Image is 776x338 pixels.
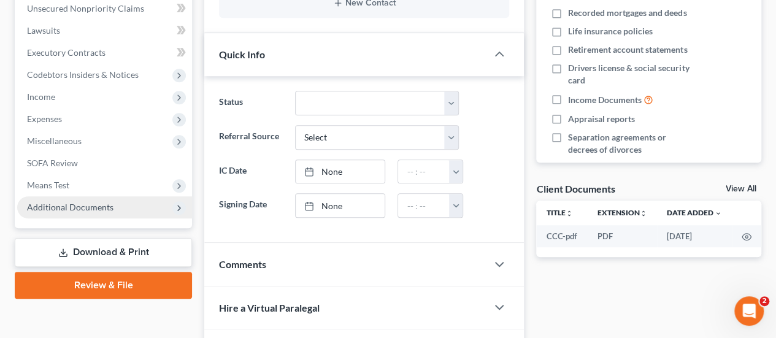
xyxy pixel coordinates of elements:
[27,69,139,80] span: Codebtors Insiders & Notices
[219,258,266,270] span: Comments
[597,208,647,217] a: Extensionunfold_more
[640,210,647,217] i: unfold_more
[565,210,572,217] i: unfold_more
[219,302,320,313] span: Hire a Virtual Paralegal
[17,152,192,174] a: SOFA Review
[213,91,288,115] label: Status
[715,210,722,217] i: expand_more
[15,272,192,299] a: Review & File
[219,48,265,60] span: Quick Info
[27,180,69,190] span: Means Test
[667,208,722,217] a: Date Added expand_more
[27,47,106,58] span: Executory Contracts
[27,202,113,212] span: Additional Documents
[568,25,653,37] span: Life insurance policies
[546,208,572,217] a: Titleunfold_more
[296,194,385,217] a: None
[726,185,756,193] a: View All
[657,225,732,247] td: [DATE]
[213,125,288,150] label: Referral Source
[568,62,694,86] span: Drivers license & social security card
[568,113,635,125] span: Appraisal reports
[27,25,60,36] span: Lawsuits
[15,238,192,267] a: Download & Print
[568,131,694,156] span: Separation agreements or decrees of divorces
[27,91,55,102] span: Income
[27,113,62,124] span: Expenses
[17,20,192,42] a: Lawsuits
[27,136,82,146] span: Miscellaneous
[568,7,686,19] span: Recorded mortgages and deeds
[734,296,764,326] iframe: Intercom live chat
[213,159,288,184] label: IC Date
[536,182,615,195] div: Client Documents
[568,44,687,56] span: Retirement account statements
[27,158,78,168] span: SOFA Review
[398,194,450,217] input: -- : --
[27,3,144,13] span: Unsecured Nonpriority Claims
[568,94,642,106] span: Income Documents
[588,225,657,247] td: PDF
[398,160,450,183] input: -- : --
[536,225,588,247] td: CCC-pdf
[213,193,288,218] label: Signing Date
[759,296,769,306] span: 2
[296,160,385,183] a: None
[17,42,192,64] a: Executory Contracts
